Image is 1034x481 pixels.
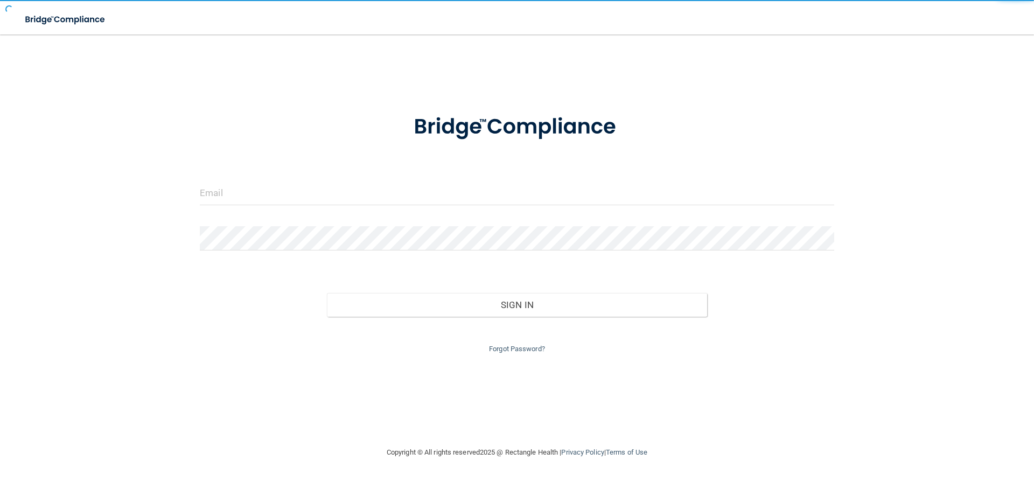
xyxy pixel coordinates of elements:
[320,435,714,470] div: Copyright © All rights reserved 2025 @ Rectangle Health | |
[489,345,545,353] a: Forgot Password?
[392,99,642,155] img: bridge_compliance_login_screen.278c3ca4.svg
[327,293,708,317] button: Sign In
[200,181,834,205] input: Email
[16,9,115,31] img: bridge_compliance_login_screen.278c3ca4.svg
[561,448,604,456] a: Privacy Policy
[606,448,647,456] a: Terms of Use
